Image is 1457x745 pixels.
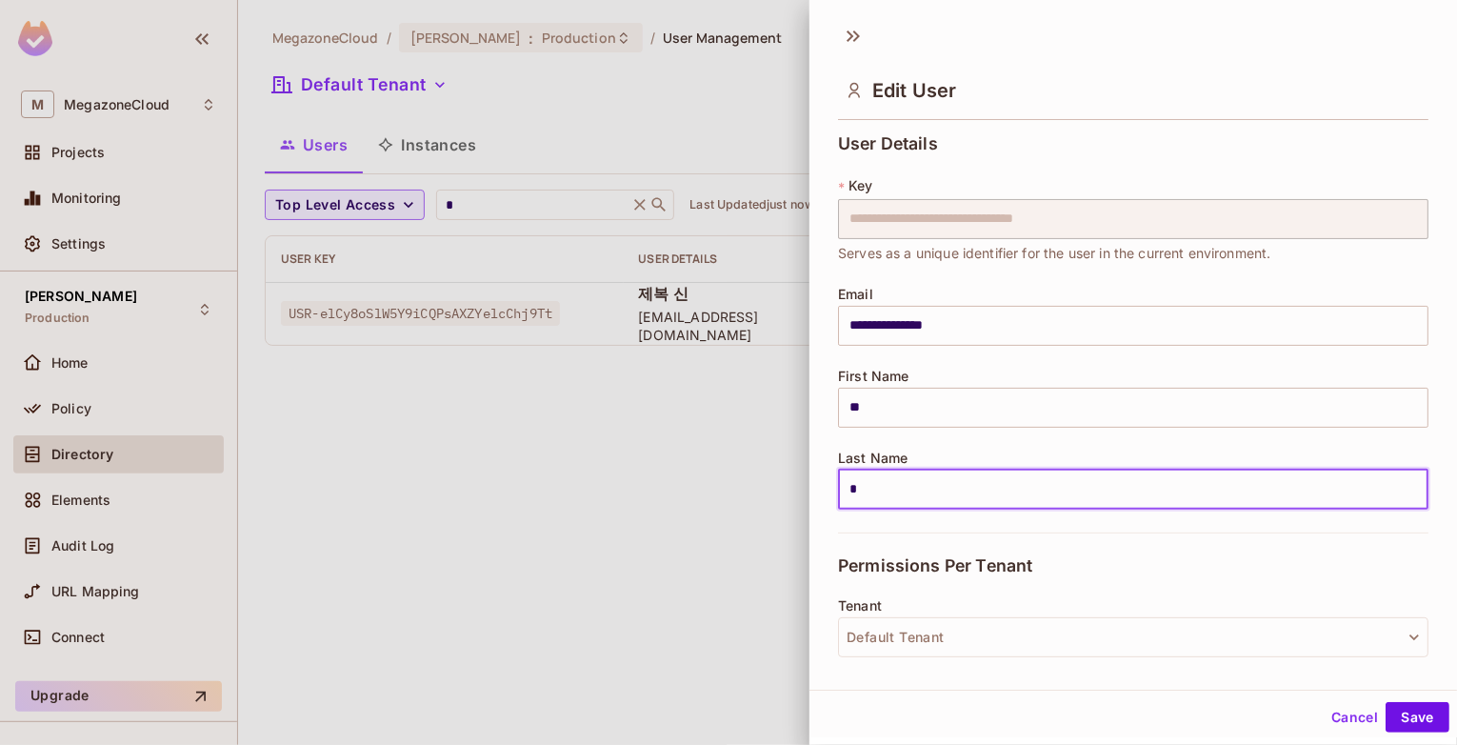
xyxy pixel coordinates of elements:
[1386,702,1449,733] button: Save
[838,451,908,466] span: Last Name
[872,79,956,102] span: Edit User
[838,243,1271,264] span: Serves as a unique identifier for the user in the current environment.
[838,287,873,302] span: Email
[838,556,1032,575] span: Permissions Per Tenant
[838,598,882,614] span: Tenant
[838,617,1428,657] button: Default Tenant
[838,369,909,384] span: First Name
[1324,702,1386,733] button: Cancel
[838,134,938,153] span: User Details
[848,178,872,193] span: Key
[838,661,1169,682] span: Select a tenant you want to associate this user with.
